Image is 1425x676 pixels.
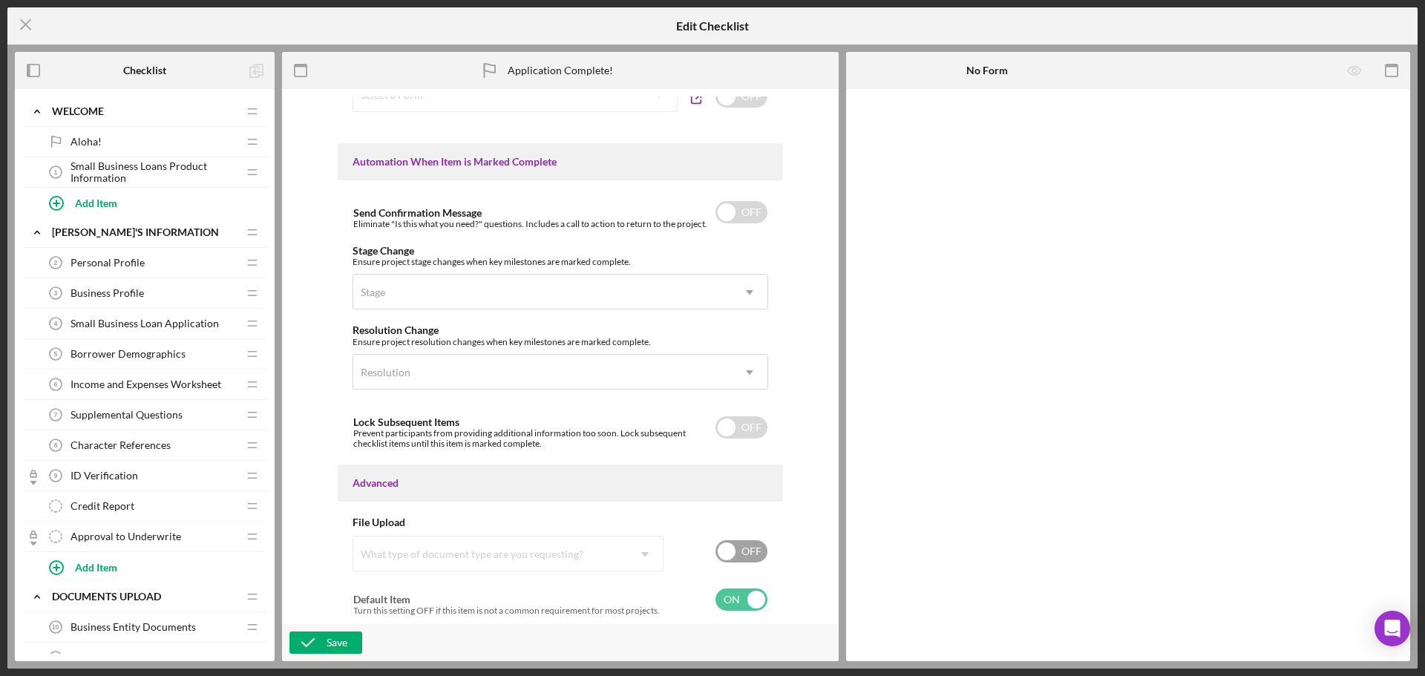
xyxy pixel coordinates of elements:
div: Eliminate "Is this what you need?" questions. Includes a call to action to return to the project. [353,219,707,229]
div: Resolution Change [353,324,768,336]
span: Business Entity Documents [71,621,196,633]
div: Automation When Item is Marked Complete [353,156,768,168]
tspan: 5 [54,350,58,358]
div: Mahalo for submitting your loan application and documents! [12,12,401,28]
div: Save [327,631,347,654]
tspan: 8 [54,442,58,449]
tspan: 10 [52,623,59,631]
span: Approval to Underwrite [71,531,181,542]
div: DOCUMENTS UPLOAD [52,591,237,603]
b: No Form [966,65,1008,76]
button: Add Item [37,188,267,217]
tspan: 4 [54,320,58,327]
span: ID Verification [71,470,138,482]
div: Add Item [75,188,117,217]
b: Checklist [123,65,166,76]
div: Ensure project stage changes when key milestones are marked complete. [353,257,768,267]
div: Stage Change [353,245,768,257]
button: Save [289,631,362,654]
div: Resolution [361,367,410,378]
div: Our Loan Fund Specialist will verify your file for completeness. Once determined that we received... [12,45,401,95]
div: WELCOME [52,105,237,117]
body: Rich Text Area. Press ALT-0 for help. [12,12,401,95]
span: Character References [71,439,171,451]
span: Credit Report [71,500,134,512]
label: Send Confirmation Message [353,206,482,219]
h5: Edit Checklist [676,19,749,33]
div: Advanced [353,477,768,489]
div: Application Complete! [508,65,613,76]
span: Small Business Loan Application [71,318,219,329]
tspan: 9 [54,472,58,479]
div: Open Intercom Messenger [1375,611,1410,646]
div: Stage [361,286,385,298]
span: Small Business Loans Product Information [71,160,237,184]
tspan: 6 [54,381,58,388]
div: [PERSON_NAME]'S INFORMATION [52,226,237,238]
label: Default Item [353,593,410,606]
div: Turn this setting OFF if this item is not a common requirement for most projects. [353,606,660,616]
tspan: 2 [54,259,58,266]
div: Ensure project resolution changes when key milestones are marked complete. [353,337,768,347]
span: Business Profile [71,287,144,299]
label: Lock Subsequent Items [353,416,459,428]
tspan: 1 [54,168,58,176]
button: Add Item [37,552,267,582]
span: Income and Expenses Worksheet [71,378,221,390]
tspan: 7 [54,411,58,419]
div: Add Item [75,553,117,581]
span: Supplemental Questions [71,409,183,421]
span: Business Financials [71,652,160,663]
div: File Upload [353,516,768,528]
tspan: 3 [54,289,58,297]
span: Personal Profile [71,257,145,269]
span: Aloha! [71,136,102,148]
div: Prevent participants from providing additional information too soon. Lock subsequent checklist it... [353,428,715,449]
span: Borrower Demographics [71,348,186,360]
